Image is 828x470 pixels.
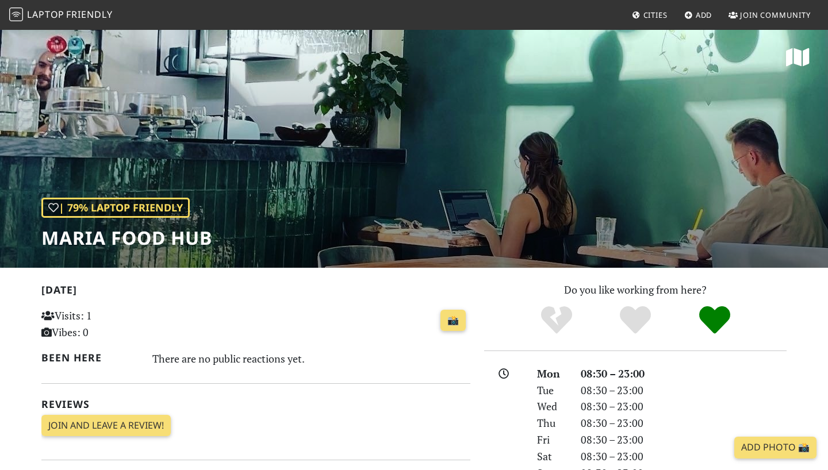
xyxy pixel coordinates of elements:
[530,382,574,399] div: Tue
[66,8,112,21] span: Friendly
[574,415,793,432] div: 08:30 – 23:00
[574,432,793,448] div: 08:30 – 23:00
[643,10,668,20] span: Cities
[574,382,793,399] div: 08:30 – 23:00
[574,398,793,415] div: 08:30 – 23:00
[574,448,793,465] div: 08:30 – 23:00
[574,365,793,382] div: 08:30 – 23:00
[41,284,470,301] h2: [DATE]
[41,307,175,341] p: Visits: 1 Vibes: 0
[680,5,717,25] a: Add
[41,415,171,437] a: Join and leave a review!
[152,349,471,368] div: There are no public reactions yet.
[41,352,139,364] h2: Been here
[724,5,815,25] a: Join Community
[9,5,113,25] a: LaptopFriendly LaptopFriendly
[517,305,596,336] div: No
[440,310,466,332] a: 📸
[41,198,190,218] div: | 79% Laptop Friendly
[530,365,574,382] div: Mon
[734,437,816,459] a: Add Photo 📸
[675,305,754,336] div: Definitely!
[627,5,672,25] a: Cities
[41,398,470,410] h2: Reviews
[27,8,64,21] span: Laptop
[530,432,574,448] div: Fri
[740,10,811,20] span: Join Community
[484,282,787,298] p: Do you like working from here?
[530,415,574,432] div: Thu
[596,305,675,336] div: Yes
[696,10,712,20] span: Add
[530,398,574,415] div: Wed
[530,448,574,465] div: Sat
[9,7,23,21] img: LaptopFriendly
[41,227,212,249] h1: Maria Food Hub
